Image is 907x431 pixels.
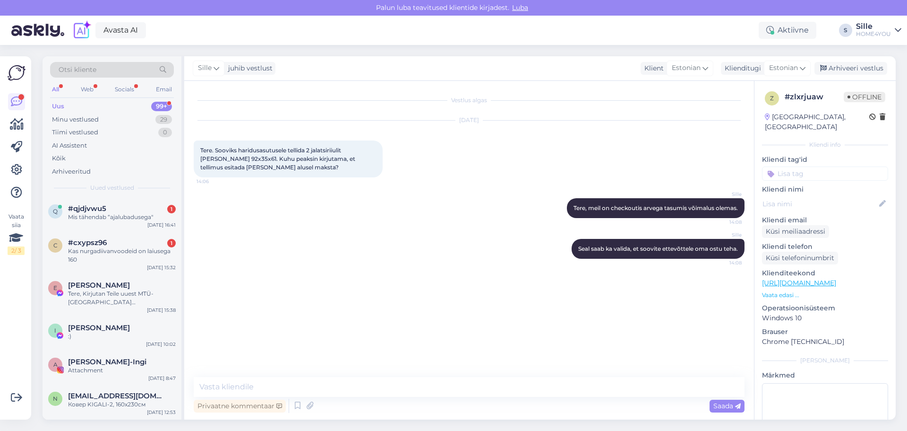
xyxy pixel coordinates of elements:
div: Vestlus algas [194,96,744,105]
div: Kas nurgadiivanvoodeid on laiusega 160 [68,247,176,264]
p: Vaata edasi ... [762,291,888,299]
div: Web [79,83,95,96]
p: Operatsioonisüsteem [762,303,888,313]
p: Windows 10 [762,313,888,323]
a: [URL][DOMAIN_NAME] [762,279,836,287]
div: Küsi meiliaadressi [762,225,829,238]
a: SilleHOME4YOU [856,23,901,38]
p: Klienditeekond [762,268,888,278]
span: A [53,361,58,368]
span: Luba [509,3,531,12]
div: [DATE] 15:38 [147,307,176,314]
div: Küsi telefoninumbrit [762,252,838,264]
img: Askly Logo [8,64,26,82]
img: explore-ai [72,20,92,40]
div: [DATE] 8:47 [148,375,176,382]
span: Sille [198,63,212,73]
div: 2 / 3 [8,246,25,255]
div: juhib vestlust [224,63,273,73]
div: [GEOGRAPHIC_DATA], [GEOGRAPHIC_DATA] [765,112,869,132]
div: Email [154,83,174,96]
p: Kliendi telefon [762,242,888,252]
p: Chrome [TECHNICAL_ID] [762,337,888,347]
div: Klient [641,63,664,73]
div: [DATE] 15:32 [147,264,176,271]
input: Lisa tag [762,167,888,181]
span: #qjdjvwu5 [68,204,106,213]
span: Tere. Sooviks haridusasutusele tellida 2 jalatsiriiulit [PERSON_NAME] 92x35x61. Kuhu peaksin kirj... [200,147,357,171]
div: [DATE] [194,116,744,124]
div: Attachment [68,366,176,375]
span: Estonian [672,63,701,73]
span: Offline [844,92,885,102]
div: Ковер KIGALI-2, 160x230см [68,400,176,409]
p: Kliendi nimi [762,185,888,194]
input: Lisa nimi [762,199,877,209]
div: Socials [113,83,136,96]
div: 1 [167,239,176,247]
p: Kliendi tag'id [762,155,888,165]
div: Tiimi vestlused [52,128,98,137]
div: 0 [158,128,172,137]
div: [DATE] 16:41 [147,221,176,229]
span: Sille [706,191,742,198]
div: [DATE] 10:02 [146,341,176,348]
p: Brauser [762,327,888,337]
span: #cxypsz96 [68,238,107,247]
span: Annye Rooväli-Ingi [68,358,146,366]
p: Märkmed [762,370,888,380]
span: E [53,284,57,291]
span: 14:08 [706,259,742,266]
div: Kõik [52,154,66,163]
span: q [53,208,58,215]
div: 99+ [151,102,172,111]
span: Uued vestlused [90,184,134,192]
a: Avasta AI [95,22,146,38]
span: N [53,395,58,402]
div: Privaatne kommentaar [194,400,286,413]
div: Mis tähendab “ajalubadusega" [68,213,176,221]
div: Klienditugi [721,63,761,73]
span: Nata_29@inbox.ru [68,392,166,400]
span: Otsi kliente [59,65,96,75]
div: Arhiveeri vestlus [814,62,887,75]
p: Kliendi email [762,215,888,225]
span: Estonian [769,63,798,73]
div: 29 [155,115,172,124]
div: Tere, Kirjutan Teile uuest MTÜ-[GEOGRAPHIC_DATA][PERSON_NAME]. Nimelt korraldame juba aastaid hea... [68,290,176,307]
div: Arhiveeritud [52,167,91,176]
div: Sille [856,23,891,30]
span: I [54,327,56,334]
span: Sille [706,231,742,238]
span: z [770,95,774,102]
div: All [50,83,61,96]
span: 14:08 [706,219,742,226]
div: :) [68,332,176,341]
div: [DATE] 12:53 [147,409,176,416]
div: # zlxrjuaw [785,91,844,103]
div: 1 [167,205,176,213]
div: HOME4YOU [856,30,891,38]
div: [PERSON_NAME] [762,356,888,365]
div: Vaata siia [8,212,25,255]
div: S [839,24,852,37]
div: Kliendi info [762,141,888,149]
div: Uus [52,102,64,111]
span: Seal saab ka valida, et soovite ettevõttele oma ostu teha. [578,245,738,252]
span: c [53,242,58,249]
div: Aktiivne [759,22,816,39]
span: Saada [713,402,741,410]
span: 14:06 [197,178,232,185]
span: Ivar Lõhmus [68,324,130,332]
div: AI Assistent [52,141,87,150]
span: Tere, meil on checkoutis arvega tasumis võimalus olemas. [573,204,738,211]
div: Minu vestlused [52,115,99,124]
span: Emili Jürgen [68,281,130,290]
